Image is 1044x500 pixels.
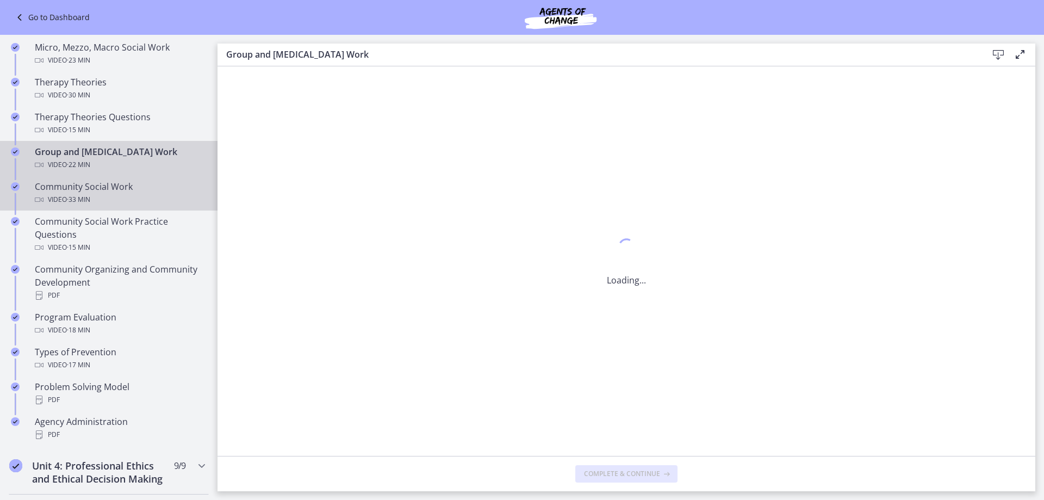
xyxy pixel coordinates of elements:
span: · 30 min [67,89,90,102]
div: Community Social Work Practice Questions [35,215,204,254]
div: Therapy Theories Questions [35,110,204,137]
div: Types of Prevention [35,345,204,372]
div: Micro, Mezzo, Macro Social Work [35,41,204,67]
div: Problem Solving Model [35,380,204,406]
h3: Group and [MEDICAL_DATA] Work [226,48,970,61]
i: Completed [11,348,20,356]
i: Completed [11,382,20,391]
div: Video [35,359,204,372]
i: Completed [11,147,20,156]
span: 9 / 9 [174,459,185,472]
p: Loading... [607,274,646,287]
div: Video [35,124,204,137]
div: Video [35,158,204,171]
span: · 18 min [67,324,90,337]
div: Community Social Work [35,180,204,206]
button: Complete & continue [575,465,678,483]
div: PDF [35,289,204,302]
div: Agency Administration [35,415,204,441]
i: Completed [11,265,20,274]
i: Completed [11,43,20,52]
div: PDF [35,393,204,406]
div: Video [35,324,204,337]
span: · 17 min [67,359,90,372]
span: · 23 min [67,54,90,67]
i: Completed [11,182,20,191]
div: Video [35,54,204,67]
span: · 33 min [67,193,90,206]
i: Completed [11,313,20,322]
i: Completed [11,217,20,226]
i: Completed [11,417,20,426]
h2: Unit 4: Professional Ethics and Ethical Decision Making [32,459,165,485]
div: Therapy Theories [35,76,204,102]
img: Agents of Change [495,4,626,30]
span: · 15 min [67,241,90,254]
div: Program Evaluation [35,311,204,337]
div: Video [35,241,204,254]
i: Completed [11,113,20,121]
span: · 22 min [67,158,90,171]
a: Go to Dashboard [13,11,90,24]
div: PDF [35,428,204,441]
div: Video [35,193,204,206]
div: Group and [MEDICAL_DATA] Work [35,145,204,171]
i: Completed [11,78,20,87]
span: Complete & continue [584,470,660,478]
div: Community Organizing and Community Development [35,263,204,302]
div: Video [35,89,204,102]
i: Completed [9,459,22,472]
span: · 15 min [67,124,90,137]
div: 1 [607,236,646,261]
